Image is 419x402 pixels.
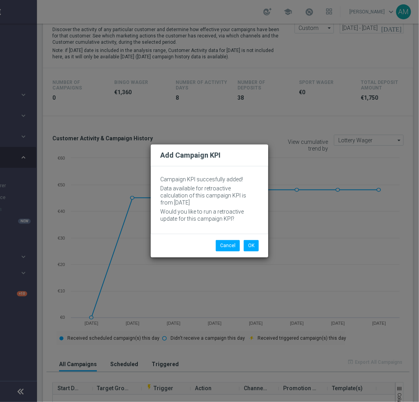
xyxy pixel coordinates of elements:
p: Campaign KPI succesfully added! [160,176,259,183]
button: Cancel [216,240,240,251]
button: OK [244,240,259,251]
p: Data available for retroactive calculation of this campaign KPI is from [DATE] [160,185,259,206]
p: Would you like to run a retroactive update for this campaign KPI? [160,208,259,222]
h2: Add Campaign KPI [160,151,221,160]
